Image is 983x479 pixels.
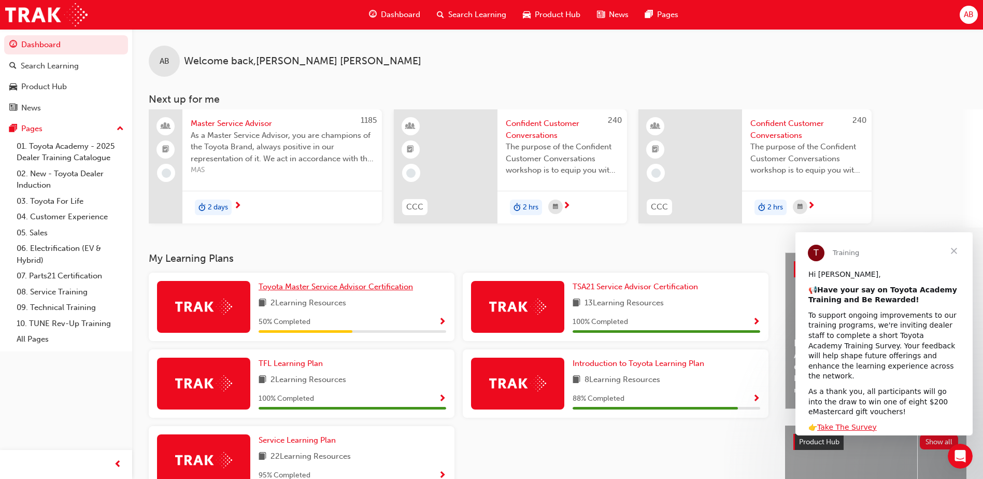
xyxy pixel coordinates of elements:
a: Introduction to Toyota Learning Plan [573,358,708,370]
a: 05. Sales [12,225,128,241]
a: Product HubShow all [793,434,958,450]
span: 2 Learning Resources [270,374,346,387]
button: Pages [4,119,128,138]
span: News [609,9,629,21]
a: car-iconProduct Hub [515,4,589,25]
span: TFL Learning Plan [259,359,323,368]
span: 240 [852,116,866,125]
span: 22 Learning Resources [270,450,351,463]
a: Search Learning [4,57,128,76]
a: 10. TUNE Rev-Up Training [12,316,128,332]
span: 50 % Completed [259,316,310,328]
a: 08. Service Training [12,284,128,300]
span: search-icon [9,62,17,71]
span: Show Progress [438,318,446,327]
span: duration-icon [514,201,521,214]
a: 240CCCConfident Customer ConversationsThe purpose of the Confident Customer Conversations worksho... [394,109,627,223]
span: calendar-icon [553,201,558,214]
span: learningRecordVerb_NONE-icon [651,168,661,178]
span: 100 % Completed [573,316,628,328]
span: Show Progress [438,395,446,404]
button: DashboardSearch LearningProduct HubNews [4,33,128,119]
a: Trak [5,3,88,26]
img: Trak [489,375,546,391]
span: Product Hub [535,9,580,21]
span: book-icon [259,450,266,463]
a: Latest NewsShow allHelp Shape the Future of Toyota Academy Training and Win an eMastercard!Revolu... [785,252,966,409]
a: 240CCCConfident Customer ConversationsThe purpose of the Confident Customer Conversations worksho... [638,109,872,223]
span: 240 [608,116,622,125]
span: AB [964,9,974,21]
span: As a Master Service Advisor, you are champions of the Toyota Brand, always positive in our repres... [191,130,374,165]
span: Confident Customer Conversations [506,118,619,141]
span: guage-icon [9,40,17,50]
a: 09. Technical Training [12,300,128,316]
span: next-icon [234,202,241,211]
span: Show Progress [752,395,760,404]
button: Show Progress [438,392,446,405]
span: Service Learning Plan [259,435,336,445]
button: Show Progress [438,316,446,329]
span: The purpose of the Confident Customer Conversations workshop is to equip you with tools to commun... [750,141,863,176]
a: 07. Parts21 Certification [12,268,128,284]
span: car-icon [523,8,531,21]
img: Trak [175,375,232,391]
div: Pages [21,123,42,135]
span: Master Service Advisor [191,118,374,130]
span: AB [160,55,169,67]
span: TSA21 Service Advisor Certification [573,282,698,291]
span: learningRecordVerb_NONE-icon [162,168,171,178]
div: Search Learning [21,60,79,72]
a: 02. New - Toyota Dealer Induction [12,166,128,193]
div: News [21,102,41,114]
a: Latest NewsShow all [794,261,958,278]
span: pages-icon [9,124,17,134]
span: booktick-icon [407,143,414,157]
span: MAS [191,164,374,176]
span: Dashboard [381,9,420,21]
span: Revolutionise the way you access and manage your learning resources. [794,373,958,396]
a: search-iconSearch Learning [429,4,515,25]
span: The purpose of the Confident Customer Conversations workshop is to equip you with tools to commun... [506,141,619,176]
a: Dashboard [4,35,128,54]
a: 06. Electrification (EV & Hybrid) [12,241,128,268]
a: news-iconNews [589,4,637,25]
span: Show Progress [752,318,760,327]
span: next-icon [807,202,815,211]
span: book-icon [573,374,580,387]
div: Product Hub [21,81,67,93]
span: 2 Learning Resources [270,297,346,310]
iframe: Intercom live chat message [795,232,973,435]
span: Welcome back , [PERSON_NAME] [PERSON_NAME] [184,55,421,67]
span: news-icon [9,104,17,113]
span: up-icon [117,122,124,136]
span: duration-icon [758,201,765,214]
span: CCC [406,201,423,213]
a: 01. Toyota Academy - 2025 Dealer Training Catalogue [12,138,128,166]
img: Trak [489,299,546,315]
span: 8 Learning Resources [585,374,660,387]
button: Show all [920,434,959,449]
span: guage-icon [369,8,377,21]
span: people-icon [162,120,169,133]
span: Pages [657,9,678,21]
span: booktick-icon [162,143,169,157]
a: 1185Master Service AdvisorAs a Master Service Advisor, you are champions of the Toyota Brand, alw... [149,109,382,223]
span: search-icon [437,8,444,21]
a: 04. Customer Experience [12,209,128,225]
a: Product Hub [4,77,128,96]
span: car-icon [9,82,17,92]
a: 03. Toyota For Life [12,193,128,209]
a: guage-iconDashboard [361,4,429,25]
span: next-icon [563,202,571,211]
img: Trak [175,452,232,468]
a: News [4,98,128,118]
a: TFL Learning Plan [259,358,327,370]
